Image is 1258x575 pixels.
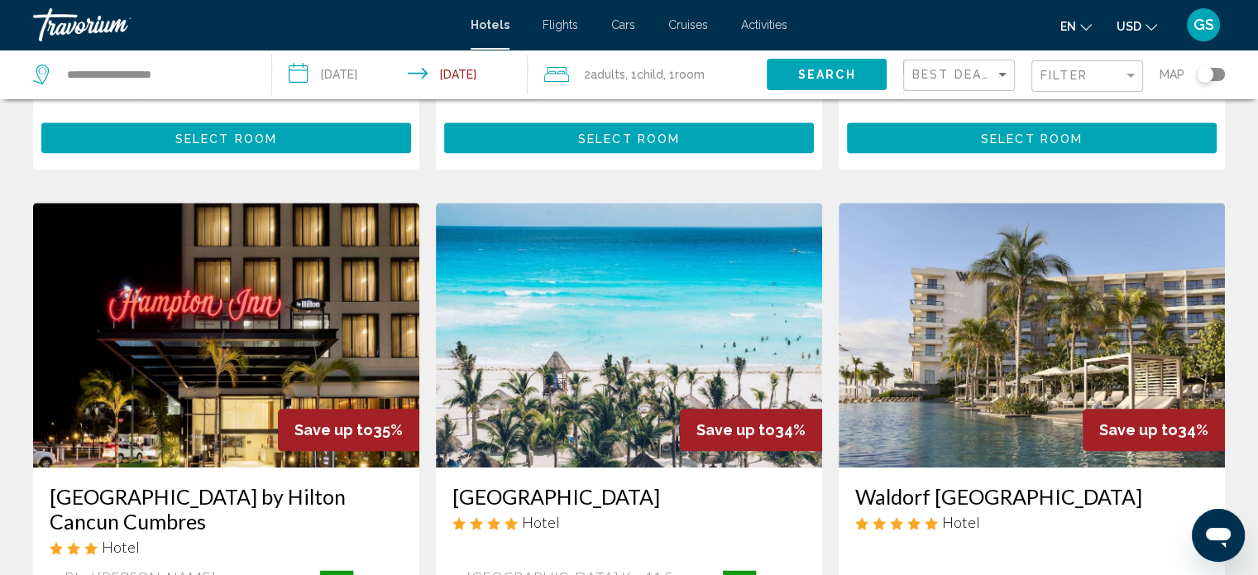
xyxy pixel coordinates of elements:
div: 4 star Hotel [452,513,806,531]
span: , 1 [663,63,705,86]
a: Hotels [471,18,509,31]
span: Hotel [942,513,980,531]
button: User Menu [1182,7,1225,42]
a: Select Room [444,127,814,145]
a: [GEOGRAPHIC_DATA] by Hilton Cancun Cumbres [50,484,403,534]
span: en [1060,20,1076,33]
button: Toggle map [1184,67,1225,82]
a: [GEOGRAPHIC_DATA] [452,484,806,509]
button: Change language [1060,14,1092,38]
img: Hotel image [839,203,1225,467]
a: Cruises [668,18,708,31]
span: Save up to [294,421,373,438]
a: Select Room [41,127,411,145]
div: 34% [680,409,822,451]
a: Travorium [33,8,454,41]
span: Save up to [696,421,775,438]
button: Change currency [1117,14,1157,38]
img: Hotel image [33,203,419,467]
a: Activities [741,18,787,31]
button: Select Room [847,122,1217,153]
span: Best Deals [912,68,999,81]
button: Check-in date: Dec 8, 2025 Check-out date: Dec 15, 2025 [272,50,528,99]
mat-select: Sort by [912,69,1010,83]
span: 2 [584,63,625,86]
div: 5 star Hotel [855,513,1208,531]
iframe: Button to launch messaging window [1192,509,1245,562]
img: Hotel image [436,203,822,467]
span: Hotel [522,513,560,531]
div: 35% [278,409,419,451]
span: USD [1117,20,1141,33]
a: Select Room [847,127,1217,145]
span: Child [637,68,663,81]
a: Cars [611,18,635,31]
button: Filter [1031,60,1143,93]
div: 34% [1083,409,1225,451]
span: Room [675,68,705,81]
a: Flights [543,18,578,31]
button: Select Room [41,122,411,153]
span: Adults [591,68,625,81]
span: Filter [1040,69,1088,82]
span: Select Room [578,132,680,145]
span: Map [1160,63,1184,86]
span: Search [798,69,856,82]
span: Hotel [102,538,140,556]
div: 3 star Hotel [50,538,403,556]
button: Select Room [444,122,814,153]
span: Select Room [981,132,1083,145]
button: Travelers: 2 adults, 1 child [528,50,767,99]
a: Waldorf [GEOGRAPHIC_DATA] [855,484,1208,509]
span: Select Room [175,132,277,145]
button: Search [767,59,887,89]
span: Save up to [1099,421,1178,438]
span: , 1 [625,63,663,86]
span: GS [1193,17,1214,33]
